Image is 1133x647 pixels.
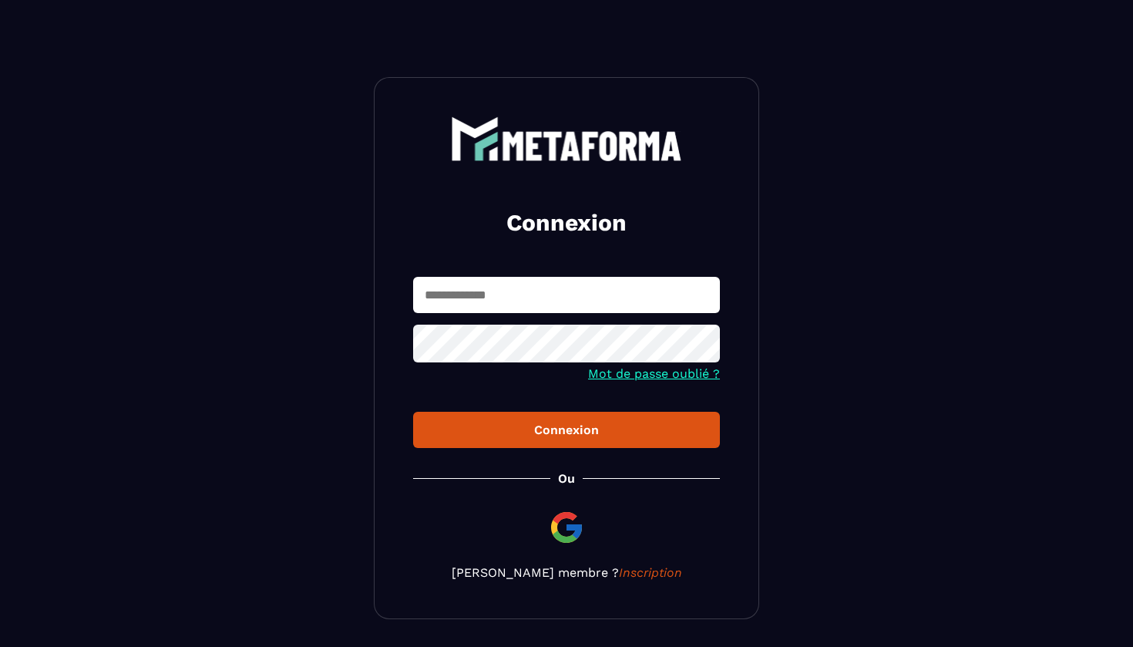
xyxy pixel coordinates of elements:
p: Ou [558,471,575,486]
a: Inscription [619,565,682,580]
img: logo [451,116,682,161]
div: Connexion [425,423,708,437]
p: [PERSON_NAME] membre ? [413,565,720,580]
a: Mot de passe oublié ? [588,366,720,381]
h2: Connexion [432,207,701,238]
img: google [548,509,585,546]
button: Connexion [413,412,720,448]
a: logo [413,116,720,161]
